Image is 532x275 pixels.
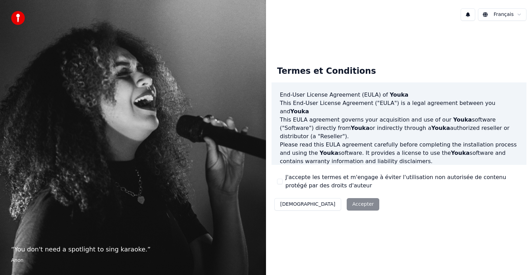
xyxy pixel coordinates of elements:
[11,245,255,254] p: “ You don't need a spotlight to sing karaoke. ”
[280,141,518,166] p: Please read this EULA agreement carefully before completing the installation process and using th...
[453,116,472,123] span: Youka
[290,108,309,115] span: Youka
[274,198,341,211] button: [DEMOGRAPHIC_DATA]
[11,257,255,264] footer: Anon
[390,91,408,98] span: Youka
[272,60,381,82] div: Termes et Conditions
[351,125,370,131] span: Youka
[280,116,518,141] p: This EULA agreement governs your acquisition and use of our software ("Software") directly from o...
[280,99,518,116] p: This End-User License Agreement ("EULA") is a legal agreement between you and
[11,11,25,25] img: youka
[285,173,521,190] label: J'accepte les termes et m'engage à éviter l'utilisation non autorisée de contenu protégé par des ...
[320,150,338,156] span: Youka
[451,150,470,156] span: Youka
[280,91,518,99] h3: End-User License Agreement (EULA) of
[431,125,450,131] span: Youka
